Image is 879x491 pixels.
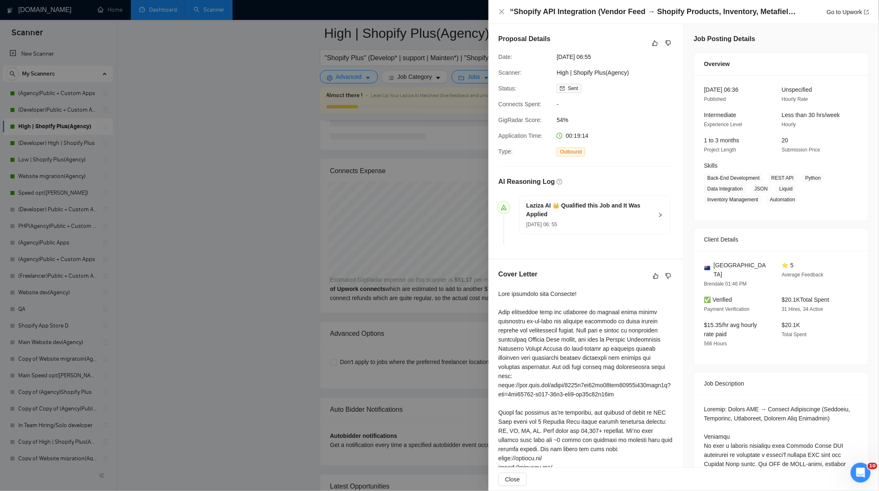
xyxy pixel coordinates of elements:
[557,115,681,125] span: 54%
[704,96,726,102] span: Published
[653,273,659,279] span: like
[704,306,749,312] span: Payment Verification
[650,38,660,48] button: like
[566,132,589,139] span: 00:19:14
[498,8,505,15] span: close
[827,9,869,15] a: Go to Upworkexport
[782,122,796,127] span: Hourly
[658,213,663,217] span: right
[782,137,788,144] span: 20
[776,184,796,193] span: Liquid
[665,40,671,46] span: dislike
[498,85,517,92] span: Status:
[868,463,877,469] span: 10
[498,269,538,279] h5: Cover Letter
[704,372,859,395] div: Job Description
[663,271,673,281] button: dislike
[782,96,808,102] span: Hourly Rate
[498,473,527,486] button: Close
[557,68,681,77] span: High | Shopify Plus(Agency)
[557,147,585,156] span: Outbound
[694,34,755,44] h5: Job Posting Details
[526,201,653,219] h5: Laziza AI 👑 Qualified this Job and It Was Applied
[510,7,797,17] h4: “Shopify API Integration (Vendor Feed → Shopify Products, Inventory, Metafields)”
[704,322,757,337] span: $15.35/hr avg hourly rate paid
[802,173,824,183] span: Python
[498,132,543,139] span: Application Time:
[557,179,562,185] span: question-circle
[767,195,799,204] span: Automation
[705,265,710,271] img: 🇦🇺
[557,100,681,109] span: -
[851,463,871,483] iframe: Intercom live chat
[704,86,739,93] span: [DATE] 06:36
[568,85,578,91] span: Sent
[498,177,555,187] h5: AI Reasoning Log
[768,173,797,183] span: REST API
[704,195,762,204] span: Inventory Management
[704,162,718,169] span: Skills
[704,281,747,287] span: Brendale 01:46 PM
[505,475,520,484] span: Close
[498,8,505,15] button: Close
[704,184,746,193] span: Data Integration
[498,54,512,60] span: Date:
[526,222,557,227] span: [DATE] 06: 55
[498,101,542,107] span: Connects Spent:
[663,38,673,48] button: dislike
[704,147,736,153] span: Project Length
[751,184,771,193] span: JSON
[652,40,658,46] span: like
[782,112,840,118] span: Less than 30 hrs/week
[560,86,565,91] span: mail
[782,86,812,93] span: Unspecified
[782,332,807,337] span: Total Spent
[498,69,522,76] span: Scanner:
[704,137,739,144] span: 1 to 3 months
[557,133,562,139] span: clock-circle
[704,122,742,127] span: Experience Level
[557,52,681,61] span: [DATE] 06:55
[498,148,513,155] span: Type:
[498,34,550,44] h5: Proposal Details
[782,306,823,312] span: 31 Hires, 34 Active
[782,147,820,153] span: Submission Price
[665,273,671,279] span: dislike
[704,173,763,183] span: Back-End Development
[782,296,829,303] span: $20.1K Total Spent
[704,341,727,347] span: 566 Hours
[704,228,859,251] div: Client Details
[651,271,661,281] button: like
[704,59,730,68] span: Overview
[498,117,542,123] span: GigRadar Score:
[864,10,869,15] span: export
[704,296,732,303] span: ✅ Verified
[782,322,800,328] span: $20.1K
[782,262,794,269] span: ⭐ 5
[501,205,507,210] span: send
[782,272,824,278] span: Average Feedback
[704,112,737,118] span: Intermediate
[714,261,769,279] span: [GEOGRAPHIC_DATA]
